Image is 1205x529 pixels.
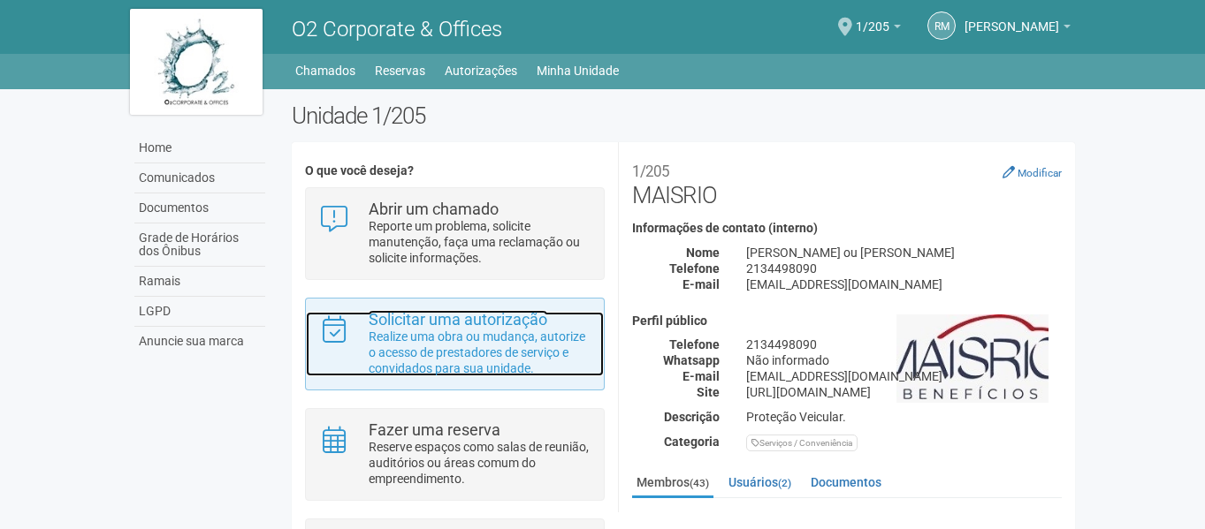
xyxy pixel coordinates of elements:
[134,327,265,356] a: Anuncie sua marca
[683,277,720,291] strong: E-mail
[632,469,713,498] a: Membros(43)
[1003,165,1062,179] a: Modificar
[683,369,720,383] strong: E-mail
[134,297,265,327] a: LGPD
[134,223,265,267] a: Grade de Horários dos Ônibus
[669,337,720,351] strong: Telefone
[369,218,591,266] p: Reporte um problema, solicite manutenção, faça uma reclamação ou solicite informações.
[319,201,591,266] a: Abrir um chamado Reporte um problema, solicite manutenção, faça uma reclamação ou solicite inform...
[664,435,720,449] strong: Categoria
[733,384,1075,400] div: [URL][DOMAIN_NAME]
[632,512,1062,528] strong: Membros
[733,276,1075,292] div: [EMAIL_ADDRESS][DOMAIN_NAME]
[733,352,1075,368] div: Não informado
[369,420,500,439] strong: Fazer uma reserva
[375,58,425,83] a: Reservas
[663,353,720,367] strong: Whatsapp
[927,11,956,40] a: RM
[369,329,591,376] p: Realize uma obra ou mudança, autorize o acesso de prestadores de serviço e convidados para sua un...
[724,469,796,495] a: Usuários(2)
[632,222,1062,235] h4: Informações de contato (interno)
[369,439,591,487] p: Reserve espaços como salas de reunião, auditórios ou áreas comum do empreendimento.
[130,9,263,115] img: logo.jpg
[896,314,1049,403] img: business.png
[319,422,591,487] a: Fazer uma reserva Reserve espaços como salas de reunião, auditórios ou áreas comum do empreendime...
[632,162,669,180] small: 1/205
[778,477,791,489] small: (2)
[664,410,720,424] strong: Descrição
[733,261,1075,276] div: 2134498090
[292,17,502,42] span: O2 Corporate & Offices
[690,477,709,489] small: (43)
[697,385,720,399] strong: Site
[733,336,1075,352] div: 2134498090
[856,22,901,36] a: 1/205
[686,246,720,260] strong: Nome
[733,245,1075,261] div: [PERSON_NAME] ou [PERSON_NAME]
[965,3,1059,34] span: Rachel Melo da Rocha
[319,312,591,376] a: Solicitar uma autorização Realize uma obra ou mudança, autorize o acesso de prestadores de serviç...
[965,22,1071,36] a: [PERSON_NAME]
[134,133,265,163] a: Home
[1018,167,1062,179] small: Modificar
[445,58,517,83] a: Autorizações
[134,193,265,223] a: Documentos
[134,163,265,193] a: Comunicados
[856,3,889,34] span: 1/205
[806,469,886,495] a: Documentos
[632,314,1062,328] h4: Perfil público
[134,267,265,297] a: Ramais
[305,164,605,178] h4: O que você deseja?
[669,261,720,276] strong: Telefone
[369,200,499,218] strong: Abrir um chamado
[537,58,619,83] a: Minha Unidade
[632,155,1062,208] h2: MAISRIO
[295,58,355,83] a: Chamados
[292,102,1076,129] h2: Unidade 1/205
[369,310,547,329] strong: Solicitar uma autorização
[746,435,858,451] div: Serviços / Conveniência
[733,368,1075,384] div: [EMAIL_ADDRESS][DOMAIN_NAME]
[733,409,1075,425] div: Proteção Veicular.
